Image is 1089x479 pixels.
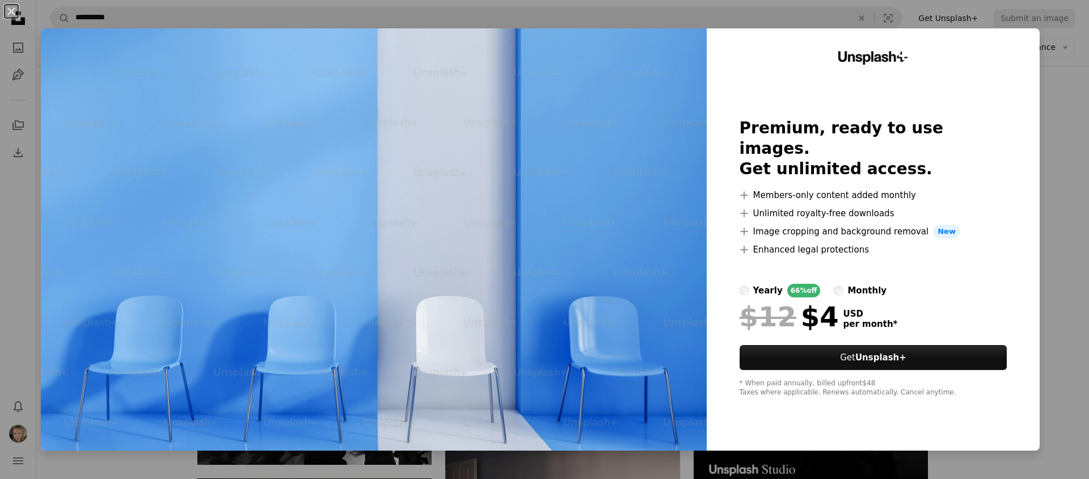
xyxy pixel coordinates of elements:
span: $12 [740,302,796,331]
div: yearly [753,284,783,297]
div: $4 [740,302,839,331]
div: 66% off [787,284,821,297]
span: per month * [843,319,898,329]
li: Unlimited royalty-free downloads [740,207,1007,220]
div: monthly [847,284,887,297]
div: * When paid annually, billed upfront $48 Taxes where applicable. Renews automatically. Cancel any... [740,379,1007,397]
li: Image cropping and background removal [740,225,1007,238]
h2: Premium, ready to use images. Get unlimited access. [740,118,1007,179]
a: GetUnsplash+ [740,345,1007,370]
li: Members-only content added monthly [740,188,1007,202]
span: USD [843,309,898,319]
input: monthly [834,286,843,295]
strong: Unsplash+ [855,352,906,363]
li: Enhanced legal protections [740,243,1007,257]
input: yearly66%off [740,286,749,295]
span: New [933,225,960,238]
